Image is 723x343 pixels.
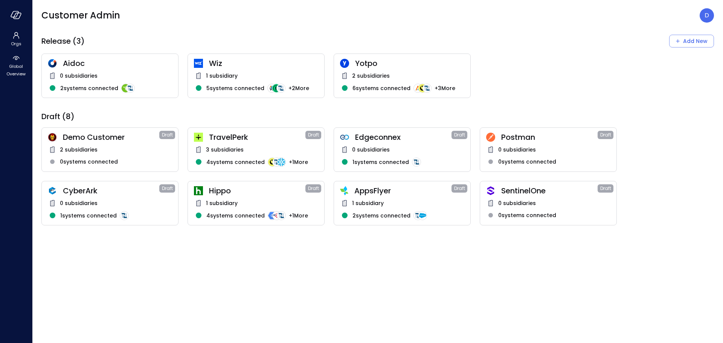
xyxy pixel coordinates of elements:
span: 0 systems connected [60,158,118,166]
div: Dudu [700,8,714,23]
img: integration-logo [268,158,277,167]
span: 0 subsidiaries [60,72,98,80]
span: 3 subsidiaries [206,145,244,154]
span: Demo Customer [63,132,159,142]
span: 1 subsidiary [352,199,384,207]
img: gkfkl11jtdpupy4uruhy [340,133,349,142]
span: 1 subsidiary [206,72,238,80]
img: zbmm8o9awxf8yv3ehdzf [340,186,348,195]
span: 1 subsidiary [206,199,238,207]
span: 2 systems connected [60,84,118,92]
img: integration-logo [121,84,130,93]
img: integration-logo [276,84,285,93]
span: Draft [308,185,319,192]
img: ynjrjpaiymlkbkxtflmu [194,186,203,195]
span: Orgs [11,40,21,47]
img: integration-logo [267,84,276,93]
span: Draft [600,131,611,139]
img: rosehlgmm5jjurozkspi [340,59,349,68]
img: scnakozdowacoarmaydw [48,133,57,142]
img: oujisyhxiqy1h0xilnqx [486,186,495,195]
span: Edgeconnex [355,132,451,142]
img: integration-logo [412,158,421,167]
img: cfcvbyzhwvtbhao628kj [194,59,203,68]
span: 6 systems connected [352,84,410,92]
span: CyberArk [63,186,159,196]
img: integration-logo [277,158,286,167]
span: Draft (8) [41,112,75,121]
img: integration-logo [418,211,427,220]
span: Draft [162,185,173,192]
p: D [705,11,709,20]
img: integration-logo [413,211,423,220]
span: AppsFlyer [354,186,451,196]
span: TravelPerk [209,132,305,142]
span: Draft [454,131,465,139]
span: 2 subsidiaries [60,145,98,154]
span: 1 systems connected [352,158,409,166]
span: Draft [162,131,173,139]
img: integration-logo [268,211,277,220]
span: Customer Admin [41,9,120,21]
span: 0 subsidiaries [352,145,390,154]
div: Orgs [2,30,31,48]
img: integration-logo [126,84,135,93]
span: 5 systems connected [206,84,264,92]
span: Hippo [209,186,305,196]
span: Draft [308,131,319,139]
img: integration-logo [120,211,129,220]
button: Add New [669,35,714,47]
span: 2 systems connected [352,211,410,220]
span: Postman [501,132,598,142]
span: 0 subsidiaries [498,199,536,207]
div: Global Overview [2,53,31,78]
img: integration-logo [272,211,281,220]
span: + 3 More [435,84,455,92]
span: 0 systems connected [498,211,556,219]
span: Aidoc [63,58,172,68]
span: 0 systems connected [498,158,556,166]
img: integration-logo [423,84,432,93]
span: Yotpo [355,58,464,68]
span: 0 subsidiaries [60,199,98,207]
img: integration-logo [272,84,281,93]
span: 4 systems connected [206,211,265,220]
img: integration-logo [413,84,423,93]
span: Wiz [209,58,318,68]
span: Draft [600,185,611,192]
img: hddnet8eoxqedtuhlo6i [48,59,57,68]
div: Add New [683,37,708,46]
img: integration-logo [277,211,286,220]
img: t2hojgg0dluj8wcjhofe [486,133,495,142]
span: Release (3) [41,36,85,46]
span: SentinelOne [501,186,598,196]
span: + 2 More [288,84,309,92]
span: + 1 More [289,211,308,220]
span: 4 systems connected [206,158,265,166]
span: 2 subsidiaries [352,72,390,80]
span: Global Overview [5,63,27,78]
div: Add New Organization [669,35,714,47]
span: 0 subsidiaries [498,145,536,154]
img: a5he5ildahzqx8n3jb8t [48,186,57,195]
span: 1 systems connected [60,211,117,220]
img: integration-logo [272,158,281,167]
img: integration-logo [418,84,427,93]
span: + 1 More [289,158,308,166]
span: Draft [454,185,465,192]
img: euz2wel6fvrjeyhjwgr9 [194,133,203,142]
